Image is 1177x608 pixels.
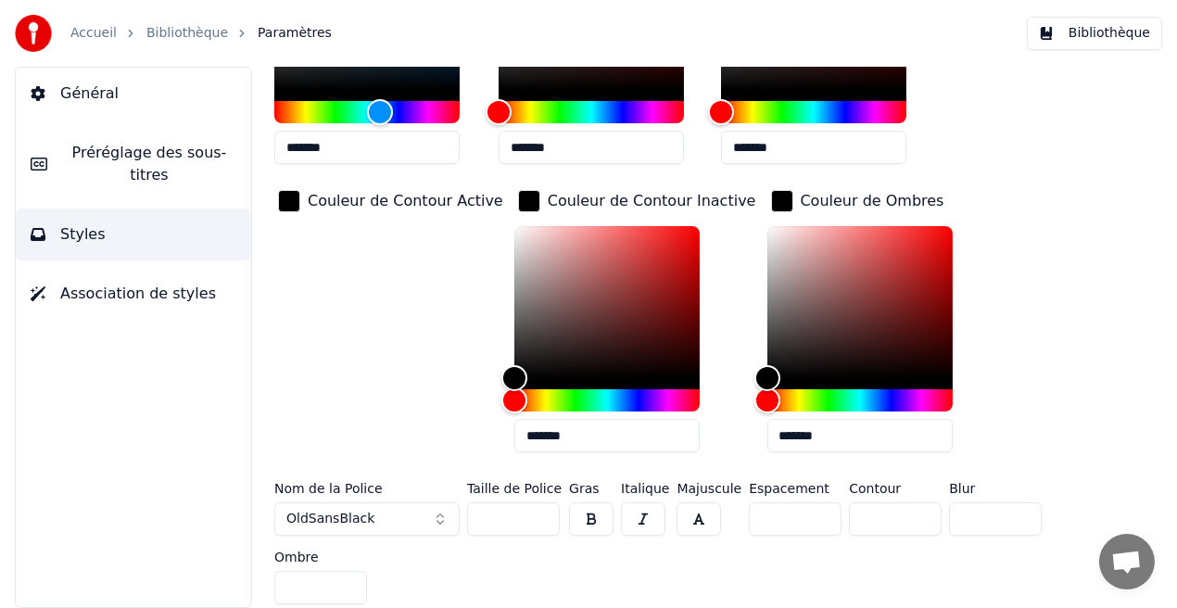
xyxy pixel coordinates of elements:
div: Hue [274,101,460,123]
button: Préréglage des sous-titres [16,127,251,201]
span: OldSansBlack [286,510,374,528]
div: Couleur de Contour Inactive [548,190,756,212]
button: Association de styles [16,268,251,320]
nav: breadcrumb [70,24,332,43]
span: Général [60,82,119,105]
button: Bibliothèque [1027,17,1162,50]
div: Color [514,226,700,378]
button: Général [16,68,251,120]
label: Gras [569,482,614,495]
label: Italique [621,482,669,495]
div: Color [767,226,953,378]
label: Blur [949,482,1042,495]
span: Styles [60,223,106,246]
span: Association de styles [60,283,216,305]
div: Couleur de Ombres [801,190,944,212]
label: Taille de Police [467,482,562,495]
button: Couleur de Contour Inactive [514,186,760,216]
button: Couleur de Ombres [767,186,948,216]
img: youka [15,15,52,52]
div: Hue [721,101,906,123]
a: Accueil [70,24,117,43]
div: Hue [514,389,700,412]
label: Espacement [749,482,842,495]
div: Couleur de Contour Active [308,190,503,212]
label: Majuscule [677,482,741,495]
a: Ouvrir le chat [1099,534,1155,589]
label: Ombre [274,551,367,564]
label: Nom de la Police [274,482,460,495]
button: Couleur de Contour Active [274,186,507,216]
div: Hue [767,389,953,412]
a: Bibliothèque [146,24,228,43]
label: Contour [849,482,942,495]
span: Paramètres [258,24,332,43]
button: Styles [16,209,251,260]
div: Hue [499,101,684,123]
span: Préréglage des sous-titres [62,142,236,186]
